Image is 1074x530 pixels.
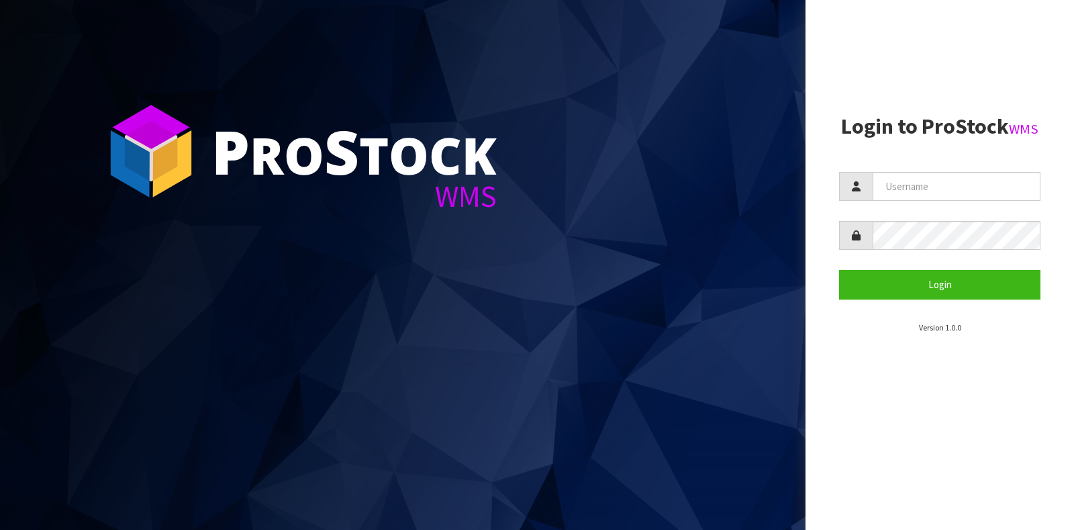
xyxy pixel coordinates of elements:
img: ProStock Cube [101,101,201,202]
button: Login [839,270,1040,299]
span: P [211,110,250,192]
span: S [324,110,359,192]
input: Username [873,172,1040,201]
div: ro tock [211,121,497,181]
small: WMS [1009,120,1038,138]
small: Version 1.0.0 [919,322,961,333]
h2: Login to ProStock [839,115,1040,138]
div: WMS [211,181,497,212]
